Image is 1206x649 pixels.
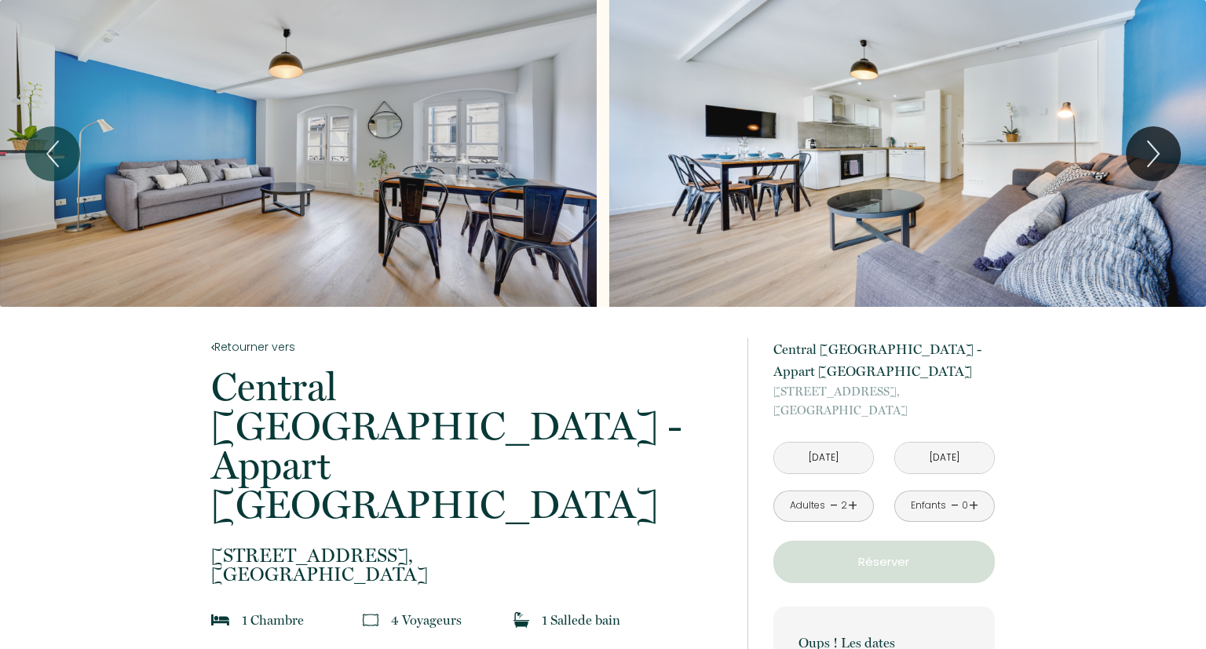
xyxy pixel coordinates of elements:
a: + [969,494,978,518]
input: Départ [895,443,994,473]
div: Adultes [790,498,825,513]
a: Retourner vers [211,338,726,355]
p: 1 Salle de bain [542,609,620,631]
p: [GEOGRAPHIC_DATA] [773,382,995,420]
div: 0 [961,498,969,513]
p: [GEOGRAPHIC_DATA] [211,546,726,584]
div: 2 [839,498,847,513]
span: [STREET_ADDRESS], [211,546,726,565]
p: Réserver [779,552,989,571]
button: Next [1126,126,1181,181]
img: guests [363,612,378,628]
p: 1 Chambre [242,609,304,631]
p: Central [GEOGRAPHIC_DATA] - Appart [GEOGRAPHIC_DATA] [773,338,995,382]
a: - [830,494,839,518]
div: Enfants [911,498,946,513]
input: Arrivée [774,443,873,473]
button: Réserver [773,541,995,583]
button: Previous [25,126,80,181]
a: + [848,494,857,518]
a: - [951,494,959,518]
p: 4 Voyageur [391,609,462,631]
span: s [456,612,462,628]
p: Central [GEOGRAPHIC_DATA] - Appart [GEOGRAPHIC_DATA] [211,367,726,524]
span: [STREET_ADDRESS], [773,382,995,401]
